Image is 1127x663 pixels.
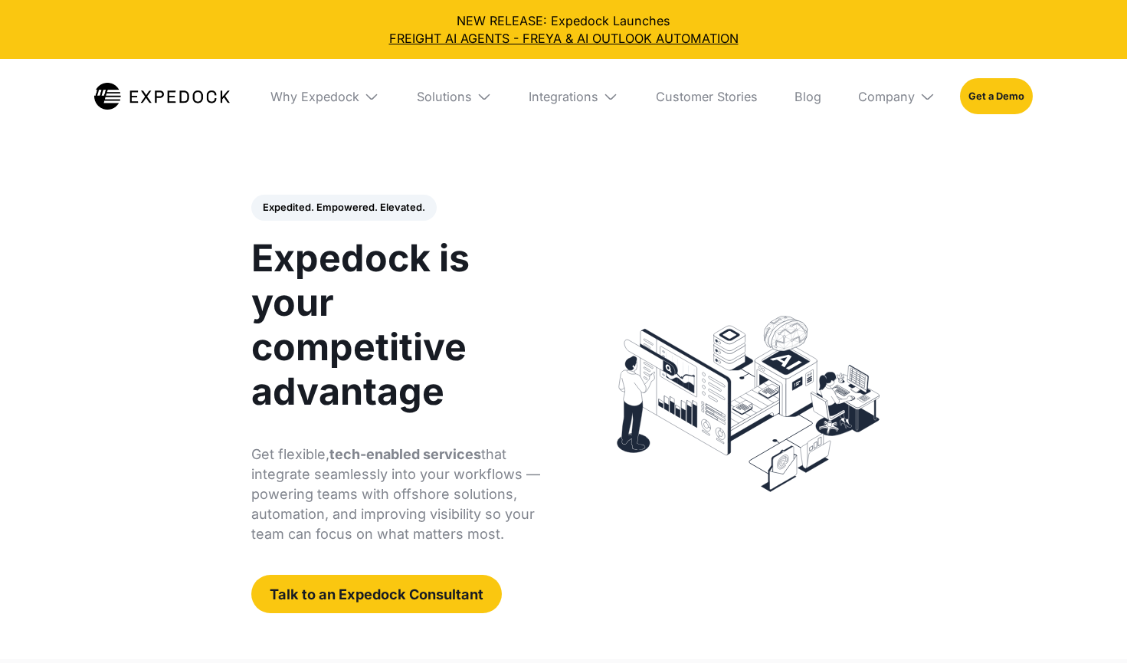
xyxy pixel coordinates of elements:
[858,89,915,104] div: Company
[516,59,631,133] div: Integrations
[960,78,1034,114] a: Get a Demo
[846,59,947,133] div: Company
[782,59,834,133] a: Blog
[329,446,481,462] strong: tech-enabled services
[529,89,598,104] div: Integrations
[258,59,392,133] div: Why Expedock
[12,12,1115,47] div: NEW RELEASE: Expedock Launches
[417,89,472,104] div: Solutions
[270,89,359,104] div: Why Expedock
[644,59,770,133] a: Customer Stories
[12,30,1115,48] a: FREIGHT AI AGENTS - FREYA & AI OUTLOOK AUTOMATION
[251,575,502,613] a: Talk to an Expedock Consultant
[405,59,504,133] div: Solutions
[251,236,547,414] h1: Expedock is your competitive advantage
[251,445,547,544] p: Get flexible, that integrate seamlessly into your workflows — powering teams with offshore soluti...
